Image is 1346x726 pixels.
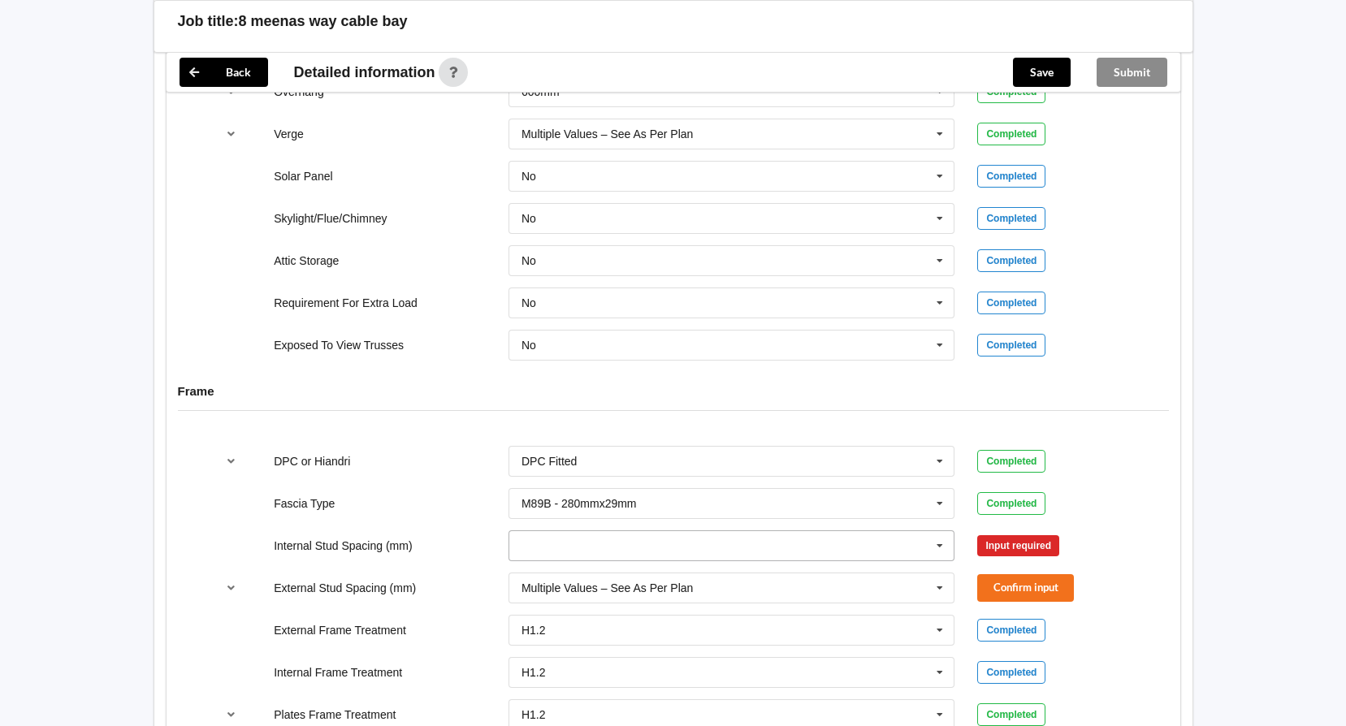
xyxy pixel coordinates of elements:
label: Fascia Type [274,497,335,510]
label: Plates Frame Treatment [274,708,396,721]
div: Input required [977,535,1059,556]
div: No [522,339,536,351]
div: Completed [977,207,1045,230]
div: H1.2 [522,624,546,636]
button: reference-toggle [215,119,247,149]
label: Skylight/Flue/Chimney [274,212,387,225]
div: Multiple Values – See As Per Plan [522,582,693,594]
label: Internal Frame Treatment [274,666,402,679]
h4: Frame [178,383,1169,399]
div: Completed [977,249,1045,272]
label: Attic Storage [274,254,339,267]
label: Internal Stud Spacing (mm) [274,539,412,552]
label: External Frame Treatment [274,624,406,637]
div: Completed [977,450,1045,473]
h3: Job title: [178,12,239,31]
div: Completed [977,334,1045,357]
div: Completed [977,703,1045,726]
button: Save [1013,58,1071,87]
div: Completed [977,661,1045,684]
div: Completed [977,292,1045,314]
div: No [522,297,536,309]
div: M89B - 280mmx29mm [522,498,637,509]
label: Exposed To View Trusses [274,339,404,352]
label: Requirement For Extra Load [274,296,418,309]
label: Solar Panel [274,170,332,183]
div: No [522,171,536,182]
div: H1.2 [522,709,546,720]
button: reference-toggle [215,573,247,603]
div: No [522,255,536,266]
button: Confirm input [977,574,1074,601]
div: Completed [977,492,1045,515]
button: reference-toggle [215,447,247,476]
label: Overhang [274,85,323,98]
div: No [522,213,536,224]
div: Completed [977,165,1045,188]
div: Multiple Values – See As Per Plan [522,128,693,140]
div: H1.2 [522,667,546,678]
div: Completed [977,123,1045,145]
button: Back [180,58,268,87]
h3: 8 meenas way cable bay [239,12,408,31]
div: 600mm [522,86,560,97]
label: Verge [274,127,304,140]
div: Completed [977,619,1045,642]
label: External Stud Spacing (mm) [274,581,416,594]
label: DPC or Hiandri [274,455,350,468]
span: Detailed information [294,65,435,80]
div: DPC Fitted [522,456,577,467]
